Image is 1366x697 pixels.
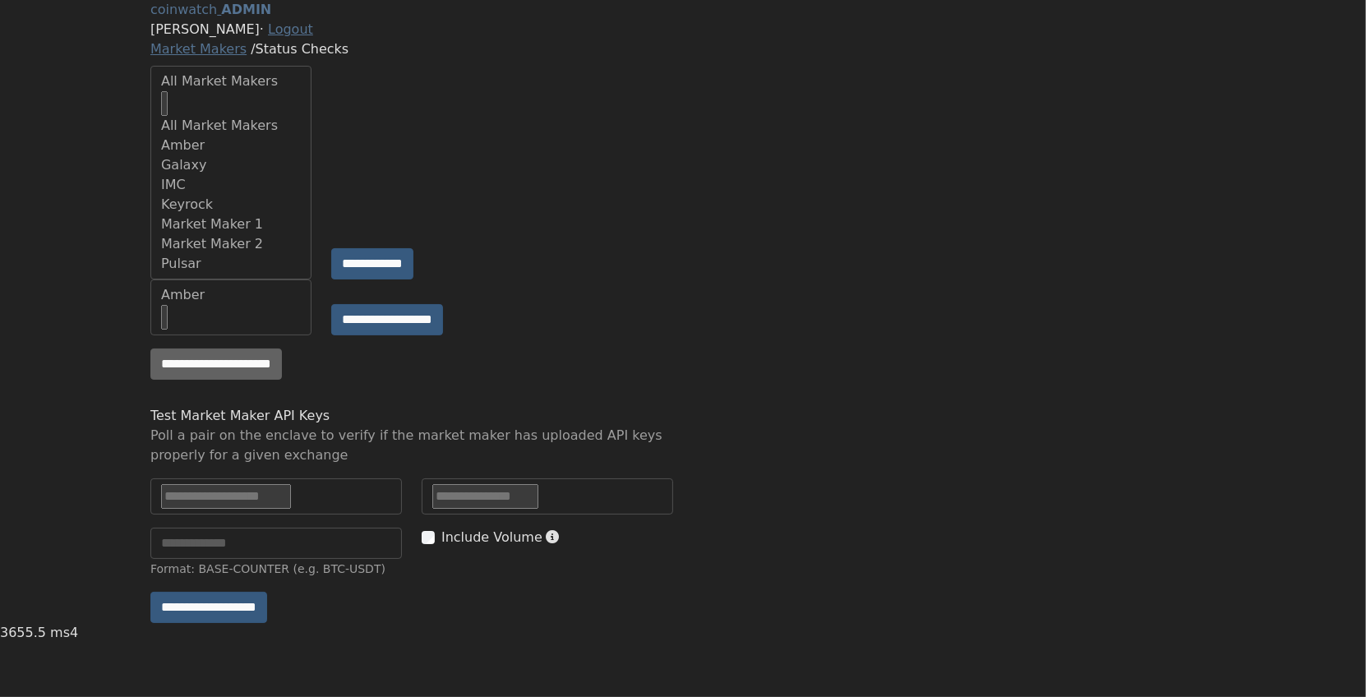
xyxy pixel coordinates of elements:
[161,72,301,91] div: All Market Makers
[268,21,313,37] a: Logout
[150,20,1216,39] div: [PERSON_NAME]
[161,136,322,155] div: Amber
[150,39,1216,59] div: Status Checks
[161,254,322,274] div: Pulsar
[150,41,247,57] a: Market Makers
[161,116,322,136] div: All Market Makers
[161,195,322,215] div: Keyrock
[161,234,322,254] div: Market Maker 2
[161,175,322,195] div: IMC
[161,215,322,234] div: Market Maker 1
[150,2,271,17] a: coinwatch ADMIN
[150,562,385,575] small: Format: BASE-COUNTER (e.g. BTC-USDT)
[260,21,264,37] span: ·
[161,285,301,305] div: Amber
[70,625,78,640] span: 4
[150,406,673,426] div: Test Market Maker API Keys
[441,528,542,547] label: Include Volume
[150,426,673,465] div: Poll a pair on the enclave to verify if the market maker has uploaded API keys properly for a giv...
[161,155,322,175] div: Galaxy
[251,41,255,57] span: /
[50,625,70,640] span: ms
